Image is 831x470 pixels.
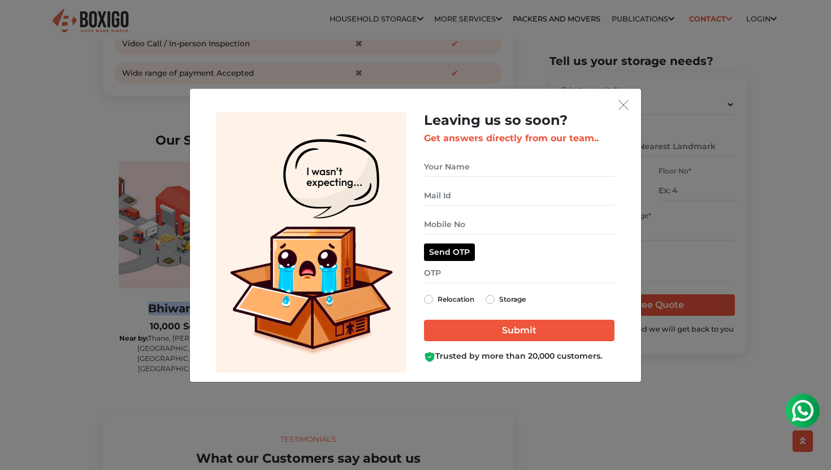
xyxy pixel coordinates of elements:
input: Mobile No [424,215,614,234]
img: whatsapp-icon.svg [11,11,34,34]
h3: Get answers directly from our team.. [424,133,614,143]
button: Send OTP [424,243,475,261]
h2: Leaving us so soon? [424,112,614,129]
label: Storage [499,293,526,306]
div: Trusted by more than 20,000 customers. [424,350,614,362]
input: OTP [424,263,614,283]
img: exit [618,100,629,110]
input: Submit [424,320,614,341]
input: Your Name [424,157,614,177]
label: Relocation [438,293,474,306]
img: Lead Welcome Image [216,112,407,373]
img: Boxigo Customer Shield [424,351,435,363]
input: Mail Id [424,186,614,206]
